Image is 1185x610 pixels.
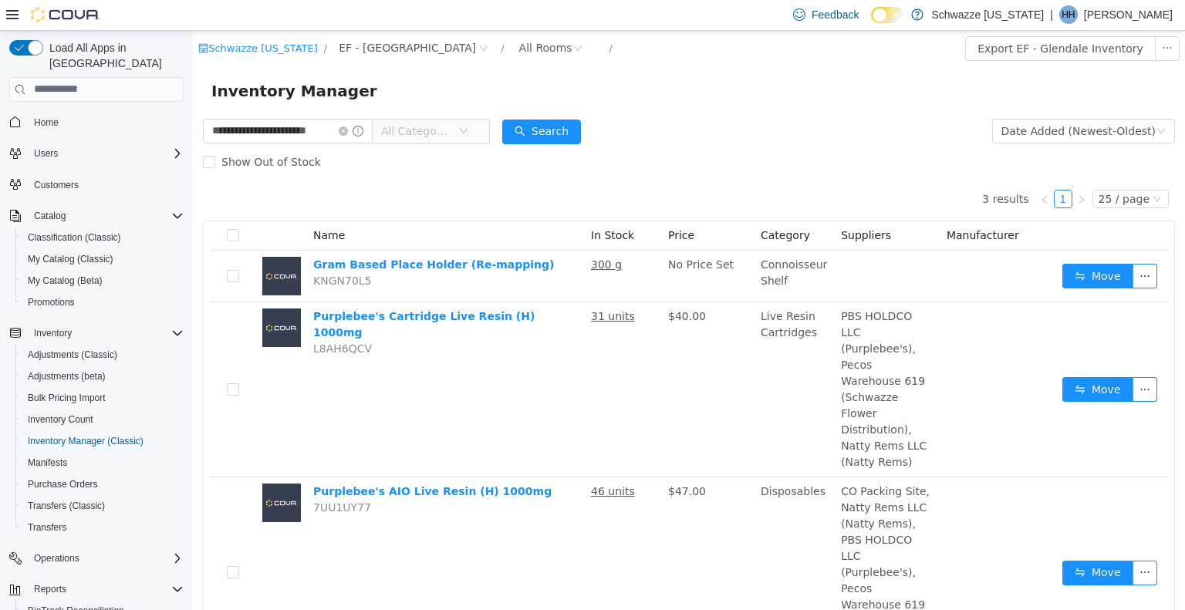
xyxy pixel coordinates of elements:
span: Operations [34,552,79,565]
button: Adjustments (beta) [15,366,190,387]
span: / [131,12,134,23]
span: Classification (Classic) [28,231,121,244]
button: icon: swapMove [869,346,940,371]
button: icon: ellipsis [940,233,964,258]
button: Transfers (Classic) [15,495,190,517]
a: Adjustments (Classic) [22,345,123,364]
span: Customers [34,179,79,191]
span: Adjustments (beta) [22,367,184,386]
span: Catalog [34,210,66,222]
span: Manifests [28,457,67,469]
span: Inventory Manager (Classic) [22,432,184,450]
i: icon: down [266,96,275,106]
span: My Catalog (Beta) [22,271,184,290]
p: | [1050,5,1053,24]
li: Next Page [879,159,898,177]
span: Inventory [28,324,184,342]
u: 46 units [398,454,442,467]
span: No Price Set [475,227,541,240]
i: icon: shop [5,12,15,22]
a: Inventory Manager (Classic) [22,432,150,450]
span: Purchase Orders [28,478,98,490]
span: All Categories [188,93,258,108]
td: Connoisseur Shelf [562,220,642,271]
span: Customers [28,175,184,194]
button: Users [3,143,190,164]
i: icon: info-circle [160,95,170,106]
button: icon: ellipsis [940,530,964,554]
i: icon: down [960,163,969,174]
span: Operations [28,549,184,568]
span: Bulk Pricing Import [22,389,184,407]
span: Show Out of Stock [22,125,134,137]
a: Customers [28,176,85,194]
span: Promotions [28,296,75,308]
span: Users [28,144,184,163]
a: Manifests [22,453,73,472]
span: Manufacturer [754,198,826,211]
img: Cova [31,7,100,22]
button: My Catalog (Classic) [15,248,190,270]
button: icon: swapMove [869,233,940,258]
span: Users [34,147,58,160]
img: Gram Based Place Holder (Re-mapping) placeholder [69,226,108,265]
button: Reports [3,578,190,600]
span: Suppliers [648,198,698,211]
li: Previous Page [842,159,861,177]
a: Adjustments (beta) [22,367,112,386]
span: In Stock [398,198,441,211]
span: Transfers [28,521,66,534]
a: Purplebee's AIO Live Resin (H) 1000mg [120,454,359,467]
button: Purchase Orders [15,474,190,495]
span: Purchase Orders [22,475,184,494]
button: Operations [3,548,190,569]
span: $47.00 [475,454,513,467]
button: Users [28,144,64,163]
button: icon: ellipsis [962,5,987,30]
button: Operations [28,549,86,568]
span: $40.00 [475,279,513,292]
img: Purplebee's Cartridge Live Resin (H) 1000mg placeholder [69,278,108,316]
span: Load All Apps in [GEOGRAPHIC_DATA] [43,40,184,71]
button: Inventory Manager (Classic) [15,430,190,452]
a: Home [28,113,65,132]
span: HH [1062,5,1075,24]
a: Bulk Pricing Import [22,389,112,407]
button: icon: swapMove [869,530,940,554]
span: 7UU1UY77 [120,470,178,483]
button: Home [3,111,190,133]
button: My Catalog (Beta) [15,270,190,292]
a: Purplebee's Cartridge Live Resin (H) 1000mg [120,279,342,308]
span: Name [120,198,152,211]
span: Category [568,198,617,211]
button: Export EF - Glendale Inventory [772,5,963,30]
i: icon: right [884,164,893,174]
span: Inventory [34,327,72,339]
a: Gram Based Place Holder (Re-mapping) [120,227,362,240]
span: Promotions [22,293,184,312]
span: Adjustments (Classic) [22,345,184,364]
span: My Catalog (Beta) [28,275,103,287]
button: Inventory [28,324,78,342]
span: Transfers [22,518,184,537]
button: icon: ellipsis [940,346,964,371]
img: Purplebee's AIO Live Resin (H) 1000mg placeholder [69,453,108,491]
a: My Catalog (Beta) [22,271,109,290]
div: 25 / page [906,160,957,177]
a: 1 [862,160,879,177]
button: Adjustments (Classic) [15,344,190,366]
button: Catalog [3,205,190,227]
button: Customers [3,174,190,196]
a: Transfers (Classic) [22,497,111,515]
u: 300 g [398,227,429,240]
span: Transfers (Classic) [22,497,184,515]
a: My Catalog (Classic) [22,250,120,268]
span: My Catalog (Classic) [22,250,184,268]
button: Reports [28,580,73,598]
button: Promotions [15,292,190,313]
div: All Rooms [326,5,380,29]
span: My Catalog (Classic) [28,253,113,265]
span: Feedback [812,7,859,22]
span: Inventory Manager [19,48,194,72]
